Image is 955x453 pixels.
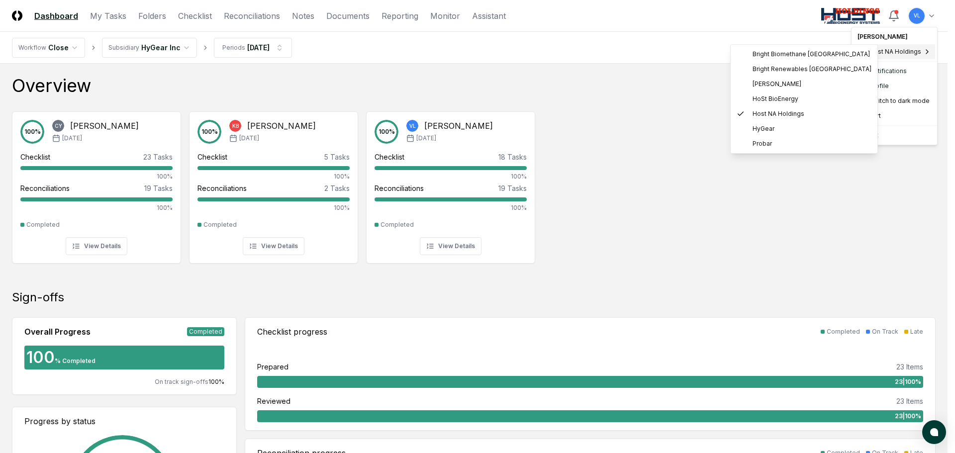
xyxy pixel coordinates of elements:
[854,64,935,79] a: Notifications
[753,94,798,103] span: HoSt BioEnergy
[854,29,935,44] div: [PERSON_NAME]
[854,128,935,143] div: Logout
[753,50,870,59] span: Bright Biomethane [GEOGRAPHIC_DATA]
[753,124,774,133] span: HyGear
[854,93,935,108] div: Switch to dark mode
[753,65,871,74] span: Bright Renewables [GEOGRAPHIC_DATA]
[753,109,804,118] span: Host NA Holdings
[753,80,801,89] span: [PERSON_NAME]
[753,139,772,148] span: Probar
[854,79,935,93] a: Profile
[854,108,935,123] div: Support
[869,47,921,56] span: Host NA Holdings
